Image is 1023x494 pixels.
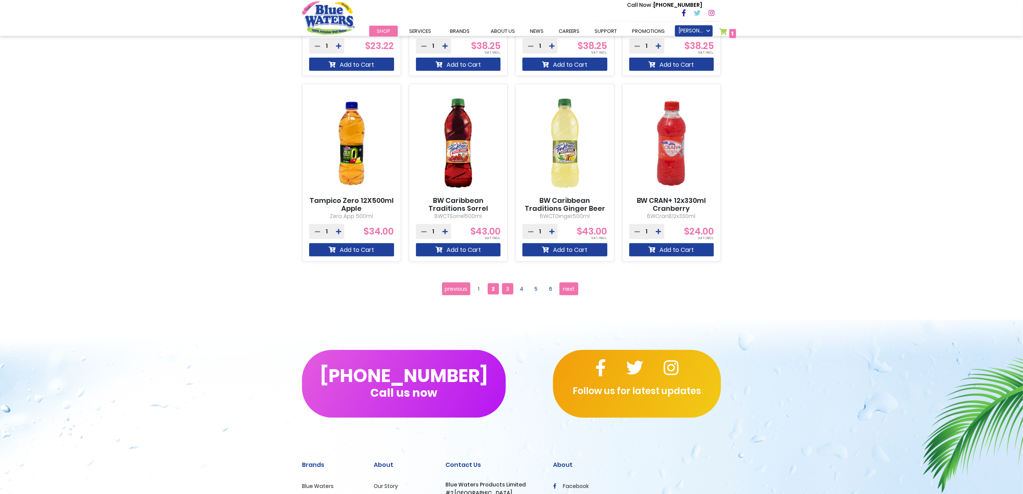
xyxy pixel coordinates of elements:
span: $38.25 [684,40,714,52]
span: $43.00 [470,225,501,238]
span: $24.00 [684,225,714,238]
p: BWCTGinger500ml [522,212,607,220]
button: Add to Cart [309,243,394,256]
p: [PHONE_NUMBER] [627,1,702,9]
a: [PERSON_NAME] [675,25,713,37]
a: Our Story [374,482,398,490]
a: Blue Waters [302,482,334,490]
button: Add to Cart [522,58,607,71]
a: store logo [302,1,355,34]
a: 1 [473,283,485,295]
span: previous [445,283,467,295]
a: 4 [516,283,528,295]
h2: About [553,461,721,468]
span: Brands [450,28,470,35]
span: 2 [488,283,499,295]
img: Tampico Zero 12X500ml Apple [309,91,394,196]
span: Call Now : [627,1,653,9]
span: Call us now [371,391,438,395]
p: Follow us for latest updates [553,384,721,398]
a: 3 [502,283,513,295]
img: BW CRAN+ 12x330ml Cranberry [629,91,714,196]
a: about us [483,26,522,37]
span: Services [409,28,431,35]
span: $38.25 [471,40,501,52]
a: 1 [719,28,736,39]
button: Add to Cart [416,243,501,256]
p: BWCranB12x330ml [629,212,714,220]
a: Promotions [624,26,672,37]
img: BW Caribbean Traditions Ginger Beer 12x500ml [522,91,607,196]
a: support [587,26,624,37]
button: Add to Cart [522,243,607,256]
a: 6 [545,283,556,295]
a: facebook [553,482,589,490]
button: Add to Cart [309,58,394,71]
h2: Brands [302,461,362,468]
span: $43.00 [577,225,607,238]
a: 5 [531,283,542,295]
a: BW Caribbean Traditions Ginger Beer 12x500ml [522,196,607,221]
img: BW Caribbean Traditions Sorrel 12x500ml [416,91,501,196]
h2: About [374,461,434,468]
span: 1 [732,30,734,37]
a: BW CRAN+ 12x330ml Cranberry [629,196,714,213]
h3: Blue Waters Products Limited [445,482,542,488]
a: previous [442,282,470,295]
span: $34.00 [364,225,394,238]
a: careers [551,26,587,37]
span: $23.22 [365,40,394,52]
p: Zero App 500ml [309,212,394,220]
span: next [563,283,575,295]
a: BW Caribbean Traditions Sorrel 12x500ml [416,196,501,221]
span: Shop [377,28,390,35]
button: Add to Cart [629,243,714,256]
span: $38.25 [578,40,607,52]
p: BWCTSorrel500ml [416,212,501,220]
button: Add to Cart [416,58,501,71]
a: next [559,282,578,295]
button: [PHONE_NUMBER]Call us now [302,350,506,418]
h2: Contact Us [445,461,542,468]
a: News [522,26,551,37]
a: Tampico Zero 12X500ml Apple [309,196,394,213]
button: Add to Cart [629,58,714,71]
